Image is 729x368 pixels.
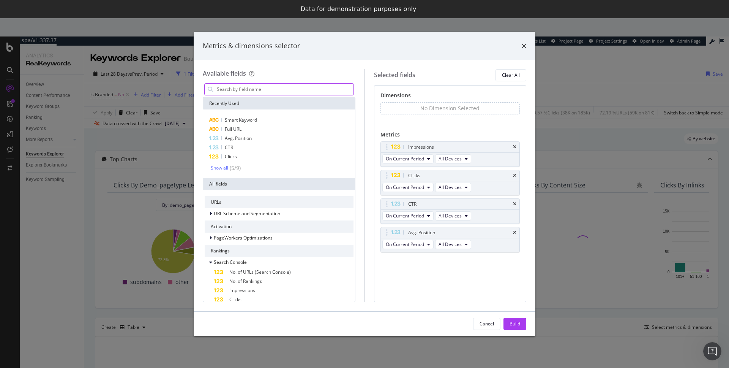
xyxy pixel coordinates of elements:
[513,173,516,178] div: times
[380,227,520,252] div: Avg. PositiontimesOn Current PeriodAll Devices
[513,145,516,149] div: times
[380,170,520,195] div: ClickstimesOn Current PeriodAll Devices
[502,72,520,78] div: Clear All
[229,269,291,275] span: No. of URLs (Search Console)
[203,178,355,190] div: All fields
[503,318,526,330] button: Build
[382,154,434,163] button: On Current Period
[374,71,415,79] div: Selected fields
[214,259,247,265] span: Search Console
[439,184,462,190] span: All Devices
[203,41,300,51] div: Metrics & dimensions selector
[380,141,520,167] div: ImpressionstimesOn Current PeriodAll Devices
[225,117,257,123] span: Smart Keyword
[386,213,424,219] span: On Current Period
[435,183,471,192] button: All Devices
[408,200,417,208] div: CTR
[211,165,228,171] div: Show all
[439,241,462,247] span: All Devices
[513,202,516,206] div: times
[301,5,417,13] div: Data for demonstration purposes only
[703,342,721,360] iframe: Intercom live chat
[480,320,494,327] div: Cancel
[408,172,420,179] div: Clicks
[522,41,526,51] div: times
[382,240,434,249] button: On Current Period
[435,154,471,163] button: All Devices
[225,144,233,151] span: CTR
[435,211,471,220] button: All Devices
[380,92,520,102] div: Dimensions
[380,198,520,224] div: CTRtimesOn Current PeriodAll Devices
[386,184,424,190] span: On Current Period
[435,240,471,249] button: All Devices
[205,196,353,208] div: URLs
[216,84,353,95] input: Search by field name
[382,211,434,220] button: On Current Period
[205,245,353,257] div: Rankings
[205,220,353,233] div: Activation
[386,155,424,162] span: On Current Period
[408,229,435,236] div: Avg. Position
[382,183,434,192] button: On Current Period
[510,320,520,327] div: Build
[229,287,255,293] span: Impressions
[214,210,280,217] span: URL Scheme and Segmentation
[203,97,355,109] div: Recently Used
[203,69,246,78] div: Available fields
[473,318,500,330] button: Cancel
[495,69,526,81] button: Clear All
[225,153,237,160] span: Clicks
[439,155,462,162] span: All Devices
[380,131,520,141] div: Metrics
[420,105,480,112] div: No Dimension Selected
[513,230,516,235] div: times
[439,213,462,219] span: All Devices
[229,278,262,284] span: No. of Rankings
[225,135,252,141] span: Avg. Position
[229,296,241,303] span: Clicks
[225,126,241,132] span: Full URL
[386,241,424,247] span: On Current Period
[228,164,241,172] div: ( 5 / 9 )
[408,143,434,151] div: Impressions
[214,235,273,241] span: PageWorkers Optimizations
[194,32,535,336] div: modal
